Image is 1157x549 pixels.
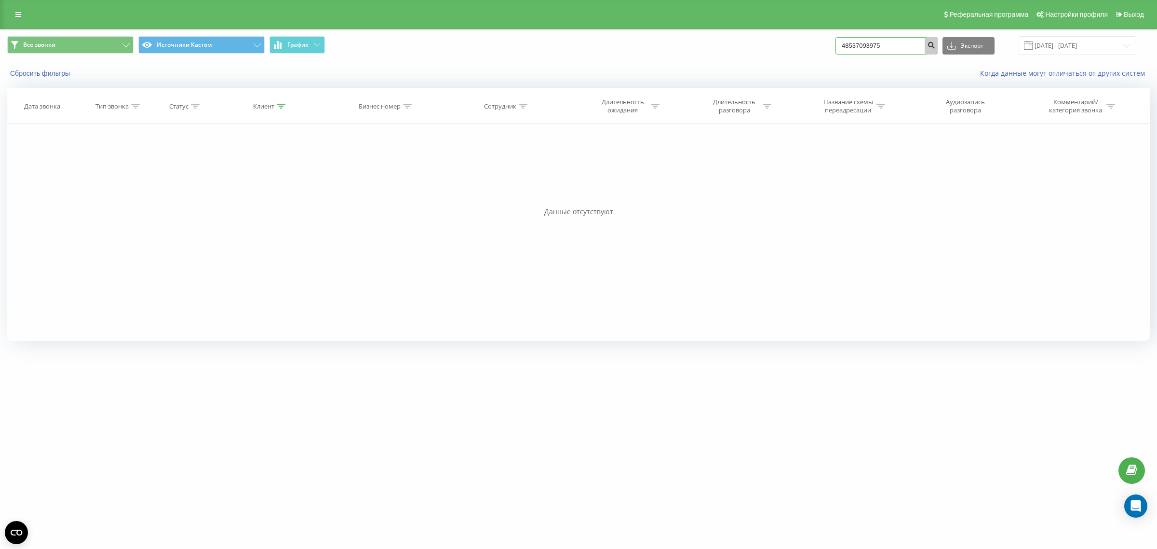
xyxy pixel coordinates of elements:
[7,69,75,78] button: Сбросить фильтры
[5,521,28,544] button: Open CMP widget
[822,98,874,114] div: Название схемы переадресации
[138,36,265,54] button: Источники Кастом
[169,102,188,110] div: Статус
[709,98,760,114] div: Длительность разговора
[980,69,1150,78] a: Когда данные могут отличаться от других систем
[1124,494,1147,518] div: Open Intercom Messenger
[484,102,516,110] div: Сотрудник
[287,41,309,48] span: График
[934,98,996,114] div: Аудиозапись разговора
[1048,98,1104,114] div: Комментарий/категория звонка
[359,102,401,110] div: Бизнес номер
[942,37,995,55] button: Экспорт
[24,102,60,110] div: Дата звонка
[597,98,648,114] div: Длительность ожидания
[7,36,134,54] button: Все звонки
[1124,11,1144,18] span: Выход
[1045,11,1108,18] span: Настройки профиля
[23,41,55,49] span: Все звонки
[835,37,938,55] input: Поиск по номеру
[269,36,325,54] button: График
[95,102,129,110] div: Тип звонка
[7,207,1150,217] div: Данные отсутствуют
[253,102,274,110] div: Клиент
[949,11,1028,18] span: Реферальная программа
